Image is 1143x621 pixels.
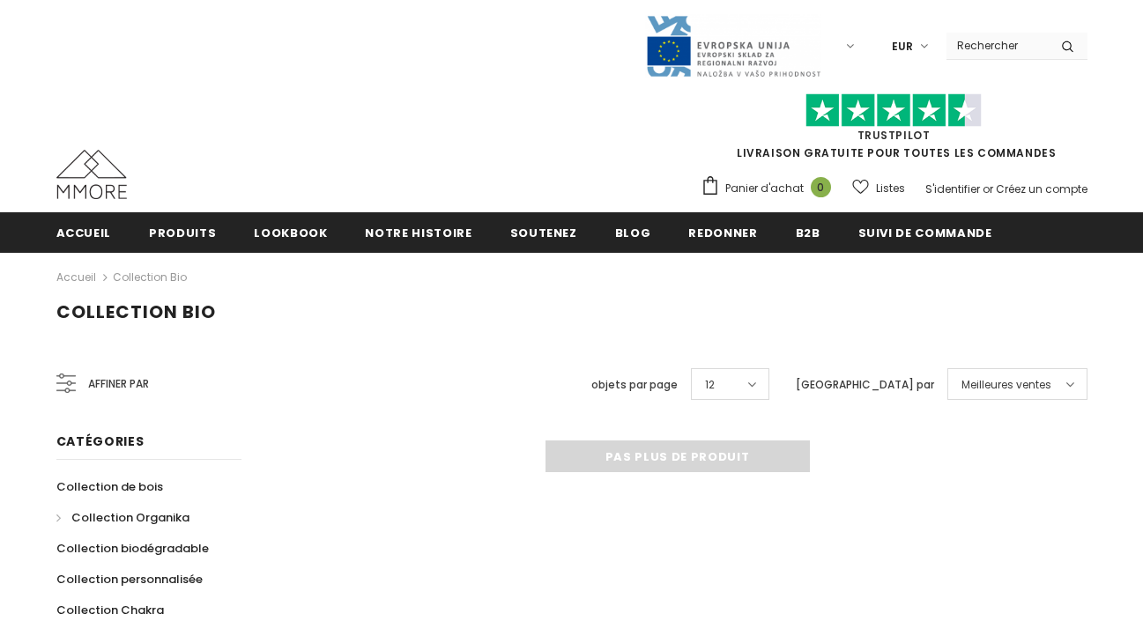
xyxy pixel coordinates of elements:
[961,376,1051,394] span: Meilleures ventes
[56,533,209,564] a: Collection biodégradable
[925,181,980,196] a: S'identifier
[615,212,651,252] a: Blog
[254,225,327,241] span: Lookbook
[113,270,187,285] a: Collection Bio
[591,376,678,394] label: objets par page
[996,181,1087,196] a: Créez un compte
[510,225,577,241] span: soutenez
[796,212,820,252] a: B2B
[688,212,757,252] a: Redonner
[56,602,164,618] span: Collection Chakra
[858,225,992,241] span: Suivi de commande
[365,225,471,241] span: Notre histoire
[149,212,216,252] a: Produits
[857,128,931,143] a: TrustPilot
[510,212,577,252] a: soutenez
[876,180,905,197] span: Listes
[811,177,831,197] span: 0
[88,374,149,394] span: Affiner par
[946,33,1048,58] input: Search Site
[892,38,913,55] span: EUR
[705,376,715,394] span: 12
[805,93,982,128] img: Faites confiance aux étoiles pilotes
[858,212,992,252] a: Suivi de commande
[56,564,203,595] a: Collection personnalisée
[688,225,757,241] span: Redonner
[56,432,145,450] span: Catégories
[983,181,993,196] span: or
[56,471,163,502] a: Collection de bois
[796,376,934,394] label: [GEOGRAPHIC_DATA] par
[56,267,96,288] a: Accueil
[254,212,327,252] a: Lookbook
[56,571,203,588] span: Collection personnalisée
[56,502,189,533] a: Collection Organika
[56,225,112,241] span: Accueil
[796,225,820,241] span: B2B
[56,478,163,495] span: Collection de bois
[149,225,216,241] span: Produits
[56,540,209,557] span: Collection biodégradable
[56,299,216,324] span: Collection Bio
[725,180,804,197] span: Panier d'achat
[71,509,189,526] span: Collection Organika
[645,38,821,53] a: Javni Razpis
[645,14,821,78] img: Javni Razpis
[56,150,127,199] img: Cas MMORE
[365,212,471,252] a: Notre histoire
[615,225,651,241] span: Blog
[701,175,840,202] a: Panier d'achat 0
[701,101,1087,160] span: LIVRAISON GRATUITE POUR TOUTES LES COMMANDES
[852,173,905,203] a: Listes
[56,212,112,252] a: Accueil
